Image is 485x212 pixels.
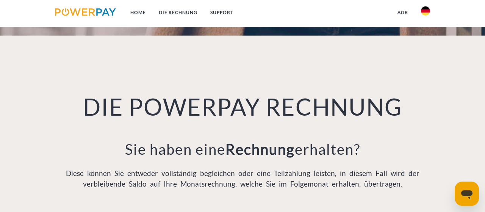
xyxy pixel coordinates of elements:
img: logo-powerpay.svg [55,8,116,16]
h3: Sie haben eine erhalten? [55,140,430,159]
h1: DIE POWERPAY RECHNUNG [55,93,430,122]
a: DIE RECHNUNG [152,6,204,19]
a: agb [391,6,415,19]
a: Home [124,6,152,19]
img: de [421,6,430,16]
iframe: Schaltfläche zum Öffnen des Messaging-Fensters; Konversation läuft [455,182,479,206]
p: Diese können Sie entweder vollständig begleichen oder eine Teilzahlung leisten, in diesem Fall wi... [55,168,430,190]
b: Rechnung [225,140,295,158]
a: SUPPORT [204,6,240,19]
